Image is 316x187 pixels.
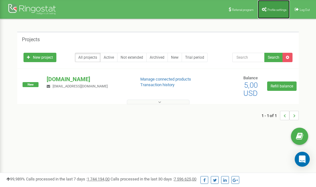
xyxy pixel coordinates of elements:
[264,53,283,62] button: Search
[87,177,110,181] u: 1 744 194,00
[6,177,25,181] span: 99,989%
[262,111,280,120] span: 1 - 1 of 1
[117,53,147,62] a: Not extended
[75,53,101,62] a: All projects
[243,76,258,80] span: Balance
[47,75,130,83] p: [DOMAIN_NAME]
[168,53,182,62] a: New
[100,53,117,62] a: Active
[111,177,196,181] span: Calls processed in the last 30 days :
[23,53,56,62] a: New project
[23,82,39,87] span: New
[262,105,299,126] nav: ...
[182,53,208,62] a: Trial period
[232,8,254,12] span: Referral program
[232,53,265,62] input: Search
[243,81,258,98] span: 5,00 USD
[22,37,40,42] h5: Projects
[174,177,196,181] u: 7 596 625,00
[267,8,287,12] span: Profile settings
[300,8,310,12] span: Log Out
[53,84,108,88] span: [EMAIL_ADDRESS][DOMAIN_NAME]
[140,82,174,87] a: Transaction history
[26,177,110,181] span: Calls processed in the last 7 days :
[146,53,168,62] a: Archived
[295,152,310,167] div: Open Intercom Messenger
[267,81,297,91] a: Refill balance
[140,77,191,81] a: Manage connected products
